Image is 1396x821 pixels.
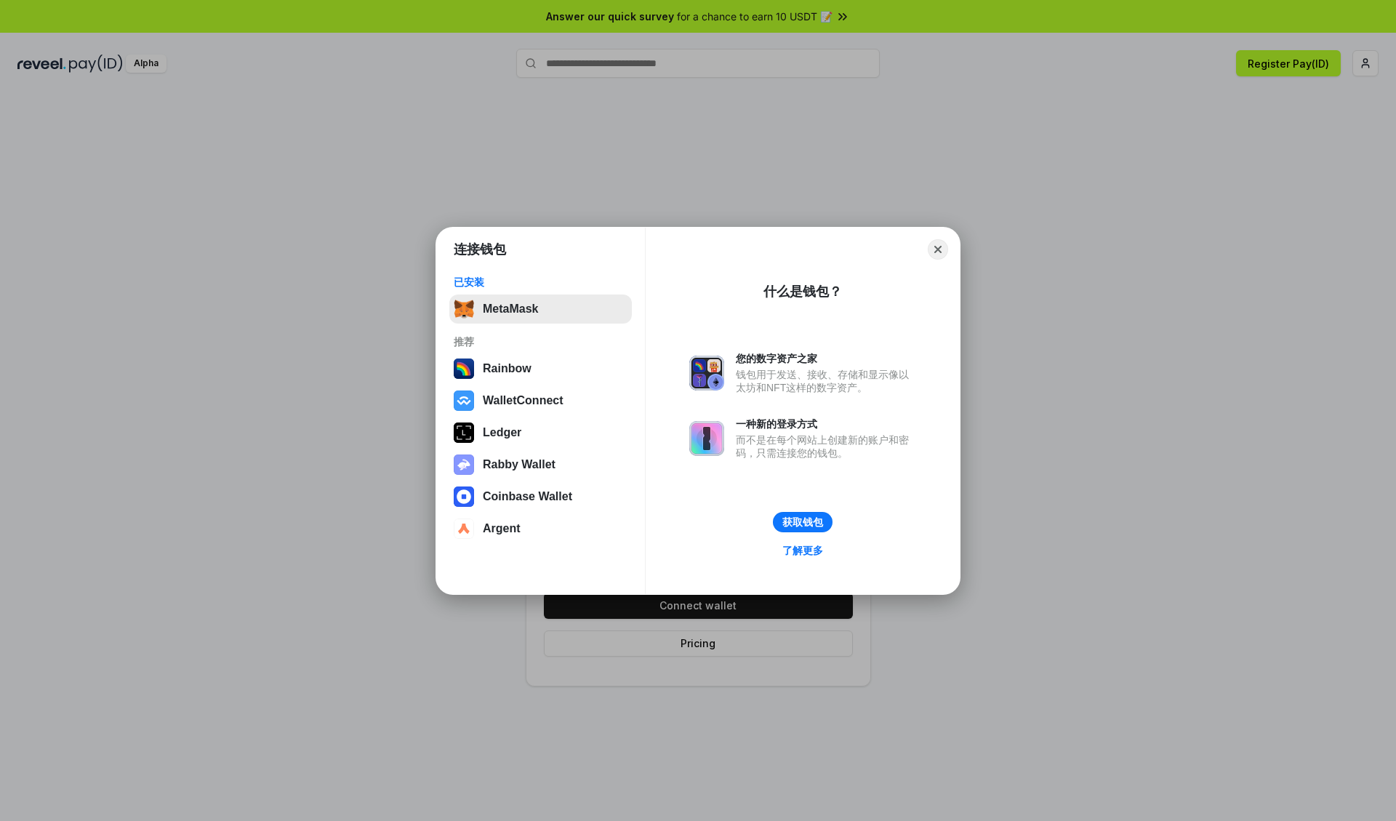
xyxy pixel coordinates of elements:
[449,514,632,543] button: Argent
[483,362,531,375] div: Rainbow
[774,541,832,560] a: 了解更多
[449,386,632,415] button: WalletConnect
[454,276,627,289] div: 已安装
[763,283,842,300] div: 什么是钱包？
[454,422,474,443] img: svg+xml,%3Csvg%20xmlns%3D%22http%3A%2F%2Fwww.w3.org%2F2000%2Fsvg%22%20width%3D%2228%22%20height%3...
[773,512,833,532] button: 获取钱包
[454,391,474,411] img: svg+xml,%3Csvg%20width%3D%2228%22%20height%3D%2228%22%20viewBox%3D%220%200%2028%2028%22%20fill%3D...
[782,516,823,529] div: 获取钱包
[454,454,474,475] img: svg+xml,%3Csvg%20xmlns%3D%22http%3A%2F%2Fwww.w3.org%2F2000%2Fsvg%22%20fill%3D%22none%22%20viewBox...
[483,522,521,535] div: Argent
[454,299,474,319] img: svg+xml,%3Csvg%20fill%3D%22none%22%20height%3D%2233%22%20viewBox%3D%220%200%2035%2033%22%20width%...
[449,418,632,447] button: Ledger
[449,482,632,511] button: Coinbase Wallet
[736,368,916,394] div: 钱包用于发送、接收、存储和显示像以太坊和NFT这样的数字资产。
[454,359,474,379] img: svg+xml,%3Csvg%20width%3D%22120%22%20height%3D%22120%22%20viewBox%3D%220%200%20120%20120%22%20fil...
[483,303,538,316] div: MetaMask
[449,295,632,324] button: MetaMask
[454,241,506,258] h1: 连接钱包
[454,518,474,539] img: svg+xml,%3Csvg%20width%3D%2228%22%20height%3D%2228%22%20viewBox%3D%220%200%2028%2028%22%20fill%3D...
[736,352,916,365] div: 您的数字资产之家
[483,458,555,471] div: Rabby Wallet
[689,421,724,456] img: svg+xml,%3Csvg%20xmlns%3D%22http%3A%2F%2Fwww.w3.org%2F2000%2Fsvg%22%20fill%3D%22none%22%20viewBox...
[736,417,916,430] div: 一种新的登录方式
[449,450,632,479] button: Rabby Wallet
[689,356,724,391] img: svg+xml,%3Csvg%20xmlns%3D%22http%3A%2F%2Fwww.w3.org%2F2000%2Fsvg%22%20fill%3D%22none%22%20viewBox...
[483,426,521,439] div: Ledger
[449,354,632,383] button: Rainbow
[736,433,916,460] div: 而不是在每个网站上创建新的账户和密码，只需连接您的钱包。
[782,544,823,557] div: 了解更多
[483,490,572,503] div: Coinbase Wallet
[454,486,474,507] img: svg+xml,%3Csvg%20width%3D%2228%22%20height%3D%2228%22%20viewBox%3D%220%200%2028%2028%22%20fill%3D...
[483,394,563,407] div: WalletConnect
[928,239,948,260] button: Close
[454,335,627,348] div: 推荐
